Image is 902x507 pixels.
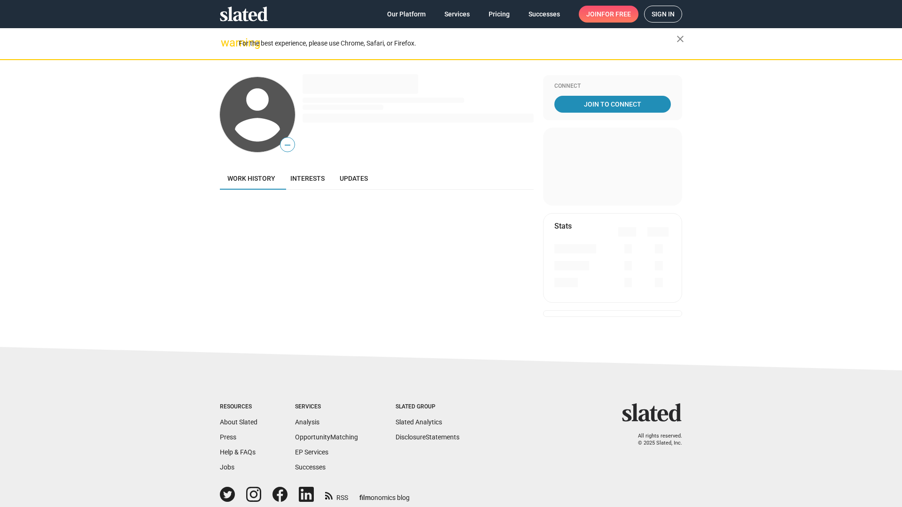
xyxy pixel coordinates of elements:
mat-icon: close [675,33,686,45]
a: Services [437,6,477,23]
div: Slated Group [396,403,459,411]
span: Successes [529,6,560,23]
span: film [359,494,371,501]
span: Sign in [652,6,675,22]
a: Successes [295,463,326,471]
span: Join [586,6,631,23]
a: Slated Analytics [396,418,442,426]
span: Join To Connect [556,96,669,113]
a: Help & FAQs [220,448,256,456]
a: RSS [325,488,348,502]
div: Resources [220,403,257,411]
a: Interests [283,167,332,190]
span: — [280,139,295,151]
a: Updates [332,167,375,190]
a: Jobs [220,463,234,471]
div: Connect [554,83,671,90]
span: for free [601,6,631,23]
a: Successes [521,6,568,23]
a: Sign in [644,6,682,23]
a: DisclosureStatements [396,433,459,441]
div: Services [295,403,358,411]
span: Updates [340,175,368,182]
span: Our Platform [387,6,426,23]
a: Press [220,433,236,441]
mat-icon: warning [221,37,232,48]
a: OpportunityMatching [295,433,358,441]
a: Joinfor free [579,6,638,23]
a: EP Services [295,448,328,456]
span: Services [444,6,470,23]
div: For the best experience, please use Chrome, Safari, or Firefox. [239,37,676,50]
a: filmonomics blog [359,486,410,502]
p: All rights reserved. © 2025 Slated, Inc. [628,433,682,446]
a: Pricing [481,6,517,23]
a: Join To Connect [554,96,671,113]
span: Work history [227,175,275,182]
span: Interests [290,175,325,182]
span: Pricing [489,6,510,23]
mat-card-title: Stats [554,221,572,231]
a: Our Platform [380,6,433,23]
a: Analysis [295,418,319,426]
a: Work history [220,167,283,190]
a: About Slated [220,418,257,426]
